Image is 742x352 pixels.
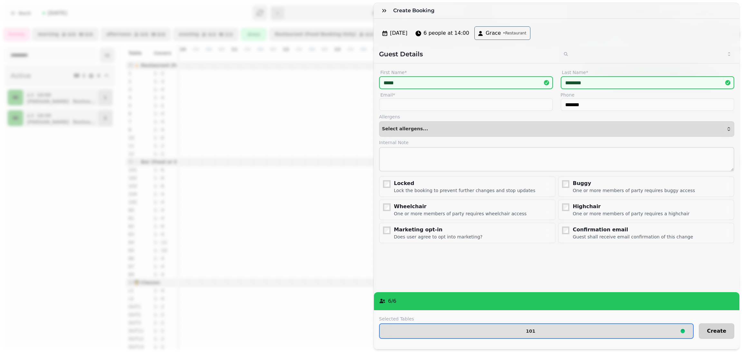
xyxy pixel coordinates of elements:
[379,69,553,76] label: First Name*
[388,297,396,305] p: 6 / 6
[394,203,527,210] div: Wheelchair
[393,7,437,14] h3: Create Booking
[379,114,734,120] label: Allergens
[382,126,428,132] span: Select allergens...
[699,323,734,339] button: Create
[526,329,535,333] p: 101
[394,226,482,234] div: Marketing opt-in
[390,29,407,37] span: [DATE]
[394,180,535,187] div: Locked
[379,139,734,146] label: Internal Note
[573,180,695,187] div: Buggy
[379,50,554,59] h2: Guest Details
[394,234,482,240] div: Does user agree to opt into marketing?
[379,92,553,98] label: Email*
[573,234,693,240] div: Guest shall receive email confirmation of this change
[573,187,695,194] div: One or more members of party requires buggy access
[394,187,535,194] div: Lock the booking to prevent further changes and stop updates
[561,92,735,98] label: Phone
[423,29,469,37] span: 6 people at 14:00
[379,121,734,137] button: Select allergens...
[379,323,694,339] button: 101
[573,210,690,217] div: One or more members of party requires a highchair
[503,31,526,36] span: • Restaurant
[486,29,501,37] span: Grace
[394,210,527,217] div: One or more members of party requires wheelchair access
[573,226,693,234] div: Confirmation email
[561,69,735,76] label: Last Name*
[707,329,726,334] span: Create
[379,316,694,322] label: Selected Tables
[573,203,690,210] div: Highchair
